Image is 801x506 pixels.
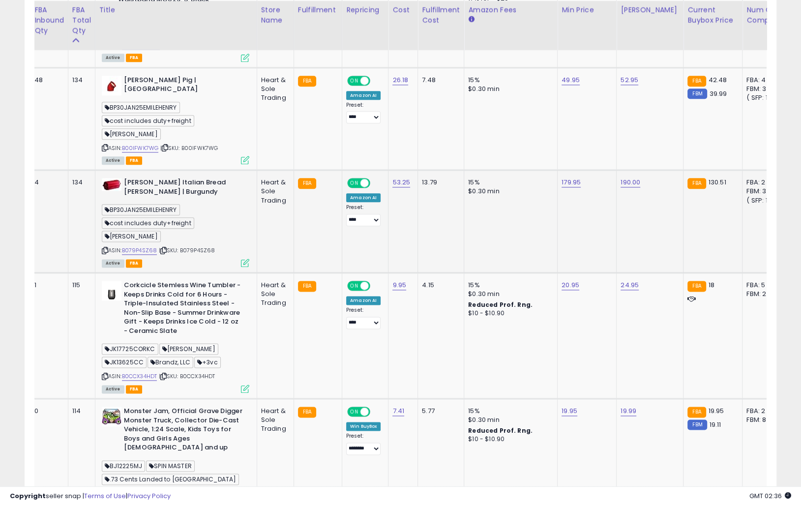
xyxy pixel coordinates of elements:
[687,281,706,292] small: FBA
[746,5,782,26] div: Num of Comp.
[102,259,124,268] span: All listings currently available for purchase on Amazon
[687,5,738,26] div: Current Buybox Price
[194,357,221,368] span: +3vc
[84,491,126,501] a: Terms of Use
[687,178,706,189] small: FBA
[562,5,612,15] div: Min Price
[102,474,239,485] span: .73 Cents Landed to [GEOGRAPHIC_DATA]
[158,372,215,380] span: | SKU: B0CCX34HDT
[348,282,360,290] span: ON
[369,179,385,187] span: OFF
[159,343,218,355] span: [PERSON_NAME]
[562,280,579,290] a: 20.95
[392,280,406,290] a: 9.95
[34,407,60,416] div: 0
[369,408,385,416] span: OFF
[72,76,88,85] div: 134
[422,178,456,187] div: 13.79
[621,178,640,187] a: 190.00
[621,75,638,85] a: 52.95
[34,178,60,187] div: 4
[422,76,456,85] div: 7.48
[122,246,157,255] a: B079P4SZ68
[122,144,159,152] a: B00IFWK7WG
[102,156,124,165] span: All listings currently available for purchase on Amazon
[102,217,194,229] span: cost includes duty+freight
[746,196,779,205] div: ( SFP: 1 )
[348,179,360,187] span: ON
[34,76,60,85] div: 48
[346,204,381,226] div: Preset:
[261,5,290,26] div: Store Name
[468,5,553,15] div: Amazon Fees
[102,385,124,393] span: All listings currently available for purchase on Amazon
[72,281,88,290] div: 115
[746,187,779,196] div: FBM: 3
[687,76,706,87] small: FBA
[346,5,385,15] div: Repricing
[468,187,550,196] div: $0.30 min
[709,178,726,187] span: 130.51
[468,178,550,187] div: 15%
[102,115,194,126] span: cost includes duty+freight
[392,406,404,416] a: 7.41
[102,281,121,300] img: 212AELDdoJL._SL40_.jpg
[709,406,724,416] span: 19.95
[124,281,243,338] b: Corkcicle Stemless Wine Tumbler - Keeps Drinks Cold for 6 Hours - Triple-Insulated Stainless Stee...
[348,76,360,85] span: ON
[422,5,460,26] div: Fulfillment Cost
[102,76,121,95] img: 218bJXebaTL._SL40_.jpg
[746,407,779,416] div: FBA: 2
[298,281,316,292] small: FBA
[468,426,533,435] b: Reduced Prof. Rng.
[687,419,707,430] small: FBM
[621,280,639,290] a: 24.95
[346,307,381,329] div: Preset:
[348,408,360,416] span: ON
[102,102,180,113] span: BP30JAN25EMILEHENRY
[562,178,581,187] a: 179.95
[158,246,215,254] span: | SKU: B079P4SZ68
[468,281,550,290] div: 15%
[746,85,779,93] div: FBM: 3
[746,281,779,290] div: FBA: 5
[102,231,161,242] span: [PERSON_NAME]
[261,76,286,103] div: Heart & Sole Trading
[34,5,64,36] div: FBA inbound Qty
[298,76,316,87] small: FBA
[687,89,707,99] small: FBM
[709,280,714,290] span: 18
[99,5,253,15] div: Title
[562,75,580,85] a: 49.95
[102,128,161,140] span: [PERSON_NAME]
[621,406,636,416] a: 19.99
[102,357,147,368] span: JK13625CC
[102,178,249,266] div: ASIN:
[710,89,727,98] span: 39.99
[746,93,779,102] div: ( SFP: 1 )
[562,406,577,416] a: 19.95
[160,144,218,152] span: | SKU: B00IFWK7WG
[126,259,143,268] span: FBA
[102,54,124,62] span: All listings currently available for purchase on Amazon
[746,290,779,298] div: FBM: 2
[468,76,550,85] div: 15%
[468,85,550,93] div: $0.30 min
[709,75,727,85] span: 42.48
[346,91,381,100] div: Amazon AI
[369,282,385,290] span: OFF
[392,178,410,187] a: 53.25
[298,407,316,417] small: FBA
[346,433,381,455] div: Preset:
[749,491,791,501] span: 2025-09-18 02:36 GMT
[148,357,193,368] span: Brandz, LLC
[261,407,286,434] div: Heart & Sole Trading
[298,178,316,189] small: FBA
[124,178,243,199] b: [PERSON_NAME] Italian Bread [PERSON_NAME] | Burgundy
[102,281,249,392] div: ASIN:
[10,492,171,501] div: seller snap | |
[127,491,171,501] a: Privacy Policy
[422,281,456,290] div: 4.15
[10,491,46,501] strong: Copyright
[346,296,381,305] div: Amazon AI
